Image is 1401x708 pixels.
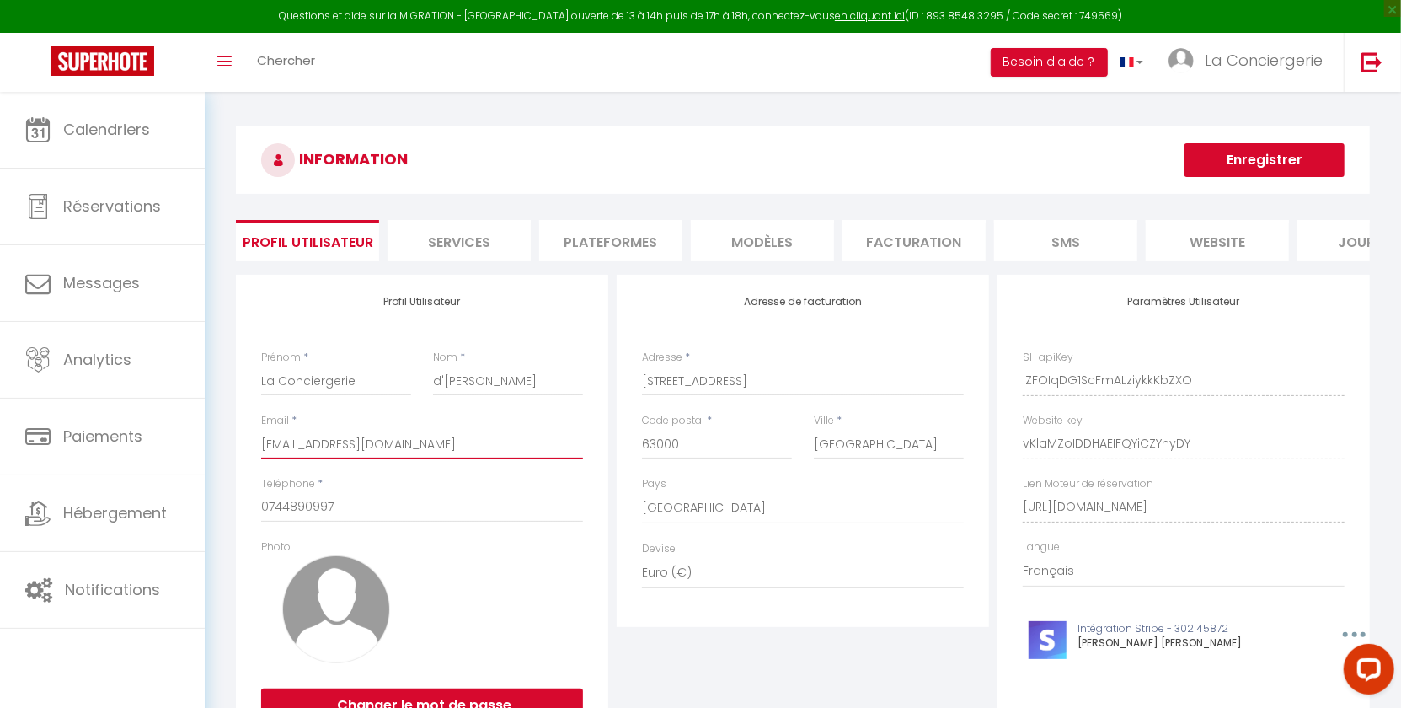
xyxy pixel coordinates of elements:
a: ... La Conciergerie [1156,33,1344,92]
label: SH apiKey [1023,350,1073,366]
a: en cliquant ici [835,8,905,23]
button: Besoin d'aide ? [991,48,1108,77]
label: Téléphone [261,476,315,492]
li: Profil Utilisateur [236,220,379,261]
img: avatar.png [282,555,390,663]
p: Intégration Stripe - 302145872 [1077,621,1304,637]
label: Pays [642,476,666,492]
label: Langue [1023,539,1060,555]
iframe: LiveChat chat widget [1330,637,1401,708]
span: Notifications [65,579,160,600]
li: Plateformes [539,220,682,261]
button: Enregistrer [1184,143,1345,177]
span: [PERSON_NAME] [PERSON_NAME] [1077,636,1242,650]
label: Code postal [642,413,704,429]
span: Hébergement [63,502,167,523]
label: Email [261,413,289,429]
label: Prénom [261,350,301,366]
label: Ville [814,413,834,429]
li: Facturation [842,220,986,261]
a: Chercher [244,33,328,92]
label: Devise [642,541,676,557]
img: ... [1168,48,1194,73]
h4: Paramètres Utilisateur [1023,296,1345,308]
h4: Adresse de facturation [642,296,964,308]
span: La Conciergerie [1205,50,1323,71]
img: Super Booking [51,46,154,76]
li: SMS [994,220,1137,261]
img: stripe-logo.jpeg [1029,621,1067,659]
span: Paiements [63,426,142,447]
span: Chercher [257,51,315,69]
h4: Profil Utilisateur [261,296,583,308]
li: MODÈLES [691,220,834,261]
label: Photo [261,539,291,555]
label: Lien Moteur de réservation [1023,476,1153,492]
label: Nom [433,350,457,366]
img: logout [1361,51,1382,72]
h3: INFORMATION [236,126,1370,194]
span: Réservations [63,196,161,217]
span: Messages [63,272,140,293]
label: Adresse [642,350,682,366]
span: Analytics [63,349,131,370]
li: Services [388,220,531,261]
li: website [1146,220,1289,261]
label: Website key [1023,413,1083,429]
span: Calendriers [63,119,150,140]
